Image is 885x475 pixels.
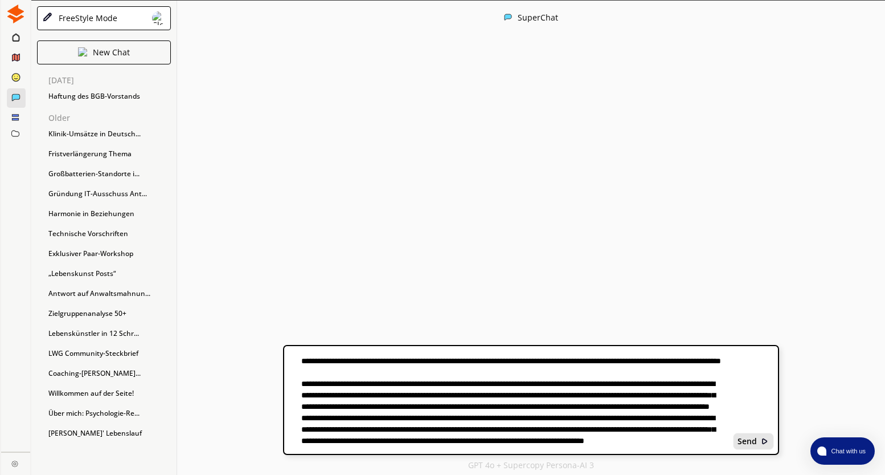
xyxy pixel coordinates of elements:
div: Lebenskünstler: [PERSON_NAME] & H... [43,445,177,462]
div: Coaching-[PERSON_NAME]... [43,365,177,382]
div: Willkommen auf der Seite! [43,385,177,402]
a: Close [1,452,30,472]
div: SuperChat [518,13,558,23]
div: Haftung des BGB-Vorstands [43,88,177,105]
div: Lebenskünstler in 12 Schr... [43,325,177,342]
p: Older [48,113,177,123]
div: Exklusiver Paar-Workshop [43,245,177,262]
img: Close [42,13,52,23]
img: Close [761,437,769,445]
p: GPT 4o + Supercopy Persona-AI 3 [468,461,594,470]
div: FreeStyle Mode [55,14,117,23]
img: Close [78,47,87,56]
div: Antwort auf Anwaltsmahnun... [43,285,177,302]
div: Gründung IT-Ausschuss Ant... [43,185,177,202]
div: Zielgruppenanalyse 50+ [43,305,177,322]
button: atlas-launcher [810,437,875,465]
img: Close [11,460,18,467]
img: Close [152,11,166,25]
div: [PERSON_NAME]' Lebenslauf [43,425,177,442]
div: Klinik-Umsätze in Deutsch... [43,125,177,143]
p: [DATE] [48,76,177,85]
div: Harmonie in Beziehungen [43,205,177,222]
div: „Lebenskunst Posts“ [43,265,177,282]
div: Technische Vorschriften [43,225,177,242]
div: Großbatterien-Standorte i... [43,165,177,182]
img: Close [6,5,25,23]
div: Über mich: Psychologie-Re... [43,405,177,422]
b: Send [737,437,757,446]
div: Fristverlängerung Thema [43,145,177,163]
img: Close [504,13,512,21]
div: LWG Community-Steckbrief [43,345,177,362]
span: Chat with us [826,446,868,456]
p: New Chat [93,48,130,57]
